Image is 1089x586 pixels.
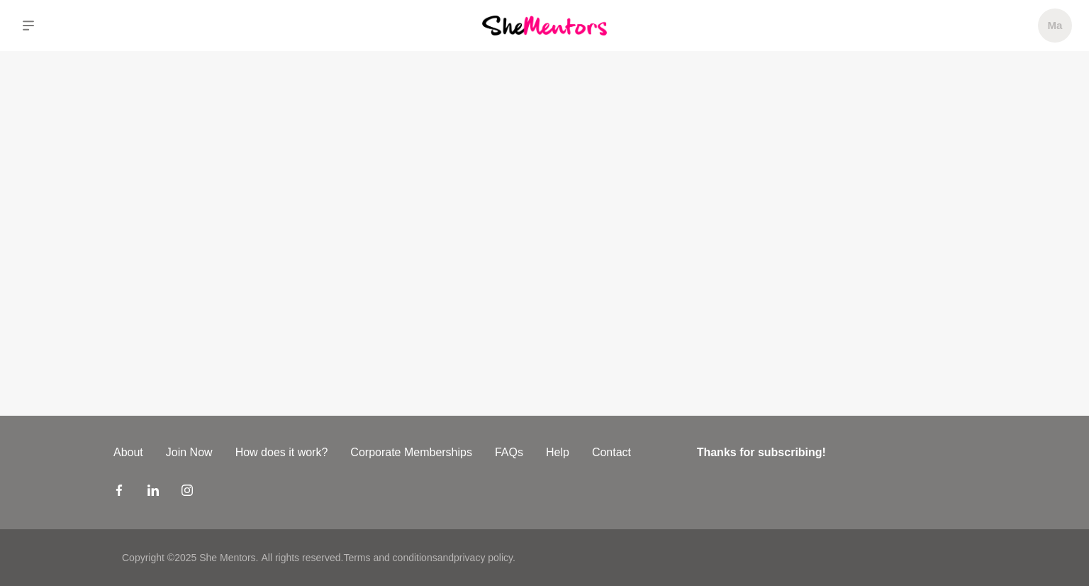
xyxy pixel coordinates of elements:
a: Facebook [113,484,125,501]
a: Help [535,444,581,461]
h5: Ma [1048,19,1063,33]
a: privacy policy [454,552,513,563]
a: Join Now [155,444,224,461]
a: FAQs [484,444,535,461]
p: Copyright © 2025 She Mentors . [122,551,258,565]
a: Ma [1038,9,1072,43]
img: She Mentors Logo [482,16,607,35]
a: LinkedIn [147,484,159,501]
a: Instagram [181,484,193,501]
a: About [102,444,155,461]
a: Corporate Memberships [339,444,484,461]
p: All rights reserved. and . [261,551,515,565]
a: Terms and conditions [343,552,437,563]
h4: Thanks for subscribing! [697,444,967,461]
a: Contact [581,444,642,461]
a: How does it work? [224,444,340,461]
